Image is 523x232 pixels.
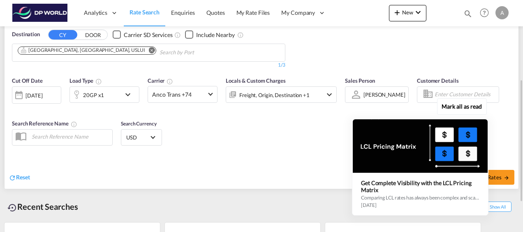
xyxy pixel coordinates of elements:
md-icon: icon-chevron-down [324,90,334,100]
span: Search Currency [121,121,157,127]
md-icon: Your search will be saved by the below given name [71,121,77,128]
span: Search Rates [470,174,509,181]
md-checkbox: Checkbox No Ink [185,30,235,39]
md-icon: The selected Trucker/Carrierwill be displayed in the rate results If the rates are from another f... [167,78,173,85]
div: 20GP x1 [83,89,104,101]
span: Search Reference Name [12,120,77,127]
span: Sales Person [345,77,375,84]
div: icon-refreshReset [9,173,30,182]
span: Quotes [206,9,224,16]
div: Help [477,6,495,21]
span: Destination [12,30,40,39]
input: Enter Customer Details [435,88,496,101]
div: Freight Origin Destination Factory Stuffing [239,89,310,101]
md-icon: icon-plus 400-fg [392,7,402,17]
div: 20GP x1icon-chevron-down [69,86,139,103]
md-icon: icon-chevron-down [413,7,423,17]
md-icon: Unchecked: Ignores neighbouring ports when fetching rates.Checked : Includes neighbouring ports w... [237,32,244,38]
md-icon: icon-refresh [9,174,16,181]
md-icon: icon-chevron-down [123,90,137,100]
input: Chips input. [160,46,238,59]
md-icon: Unchecked: Search for CY (Container Yard) services for all selected carriers.Checked : Search for... [174,32,181,38]
span: Carrier [148,77,173,84]
div: Carrier SD Services [124,31,173,39]
span: USD [126,134,149,141]
div: A [495,6,509,19]
md-select: Select Currency: $ USDUnited States Dollar [125,131,157,143]
img: c08ca190194411f088ed0f3ba295208c.png [12,4,68,22]
button: DOOR [79,30,107,39]
button: CY [49,30,77,39]
span: Customer Details [417,77,458,84]
span: Reset [16,174,30,181]
button: Remove [143,47,156,55]
input: Search Reference Name [28,130,112,143]
span: My Rate Files [236,9,270,16]
div: [DATE] [25,92,42,99]
div: icon-magnify [463,9,472,21]
span: Load Type [69,77,102,84]
div: [DATE] [12,86,61,104]
div: Press delete to remove this chip. [21,47,147,54]
span: Locals & Custom Charges [226,77,286,84]
div: Recent Searches [4,197,81,216]
md-icon: icon-magnify [463,9,472,18]
span: Show All [484,202,511,212]
md-icon: icon-backup-restore [7,203,17,213]
button: icon-plus 400-fgNewicon-chevron-down [389,5,426,21]
md-datepicker: Select [12,103,18,114]
md-chips-wrap: Chips container. Use arrow keys to select chips. [16,44,241,59]
md-checkbox: Checkbox No Ink [113,30,173,39]
md-icon: icon-information-outline [95,78,102,85]
span: My Company [281,9,315,17]
span: Anco Trans +74 [152,90,206,99]
md-select: Sales Person: Ashley Vasquez [363,88,406,100]
md-icon: icon-arrow-right [504,175,509,181]
span: Cut Off Date [12,77,43,84]
span: Help [477,6,491,20]
div: Freight Origin Destination Factory Stuffingicon-chevron-down [226,86,337,103]
span: Enquiries [171,9,195,16]
div: Louisville, KY, USLUI [21,47,145,54]
span: Analytics [84,9,107,17]
span: Rate Search [130,9,160,16]
span: New [392,9,423,16]
div: 1/3 [12,62,285,69]
div: Include Nearby [196,31,235,39]
div: [PERSON_NAME] [363,91,405,98]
